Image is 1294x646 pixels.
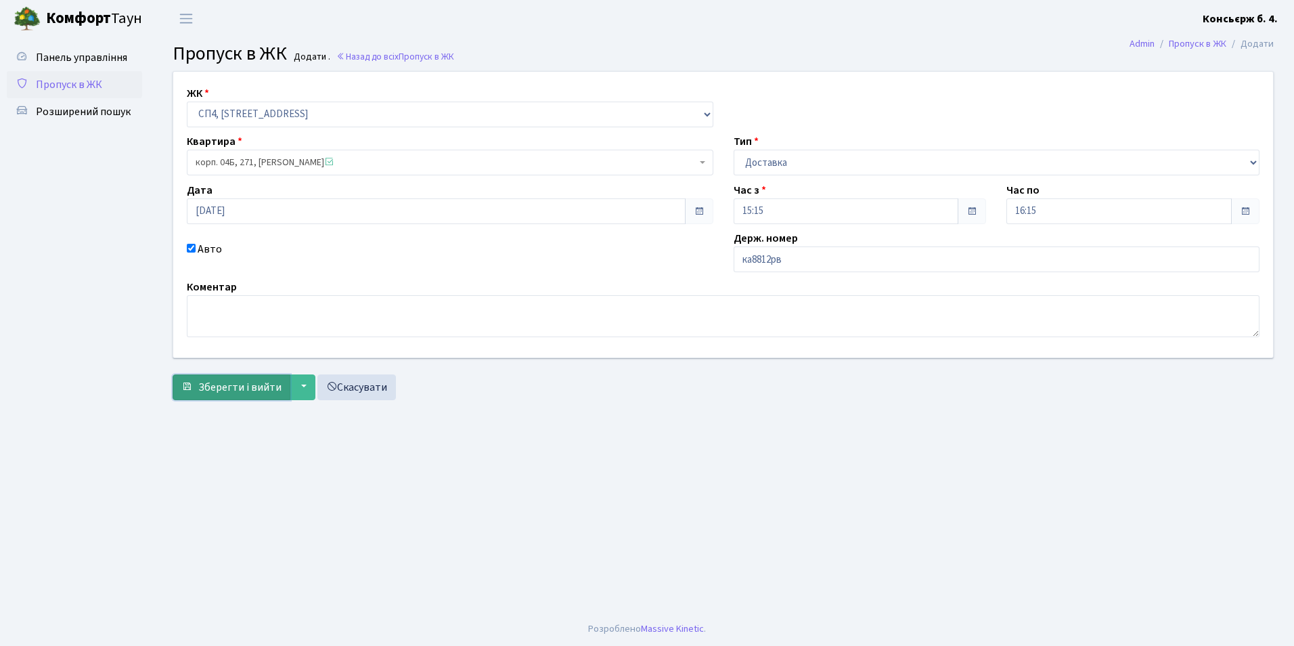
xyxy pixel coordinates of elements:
span: Таун [46,7,142,30]
b: Консьєрж б. 4. [1203,12,1278,26]
span: Панель управління [36,50,127,65]
small: Додати . [291,51,330,63]
label: Квартира [187,133,242,150]
button: Зберегти і вийти [173,374,290,400]
div: Розроблено . [588,622,706,637]
span: Пропуск в ЖК [36,77,102,92]
label: ЖК [187,85,209,102]
span: Пропуск в ЖК [173,40,287,67]
b: Комфорт [46,7,111,29]
input: АА1234АА [734,246,1260,272]
button: Переключити навігацію [169,7,203,30]
label: Тип [734,133,759,150]
span: Розширений пошук [36,104,131,119]
a: Консьєрж б. 4. [1203,11,1278,27]
span: Пропуск в ЖК [399,50,454,63]
a: Скасувати [317,374,396,400]
label: Час з [734,182,766,198]
a: Розширений пошук [7,98,142,125]
label: Дата [187,182,213,198]
a: Назад до всіхПропуск в ЖК [336,50,454,63]
span: корп. 04Б, 271, Драганова Ірина Олександрівна <span class='la la-check-square text-success'></span> [187,150,713,175]
img: logo.png [14,5,41,33]
label: Авто [198,241,222,257]
a: Панель управління [7,44,142,71]
span: Зберегти і вийти [198,380,282,395]
label: Держ. номер [734,230,798,246]
nav: breadcrumb [1109,30,1294,58]
label: Коментар [187,279,237,295]
a: Пропуск в ЖК [1169,37,1226,51]
span: корп. 04Б, 271, Драганова Ірина Олександрівна <span class='la la-check-square text-success'></span> [196,156,696,169]
a: Admin [1130,37,1155,51]
li: Додати [1226,37,1274,51]
a: Massive Kinetic [641,622,704,636]
a: Пропуск в ЖК [7,71,142,98]
label: Час по [1006,182,1040,198]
